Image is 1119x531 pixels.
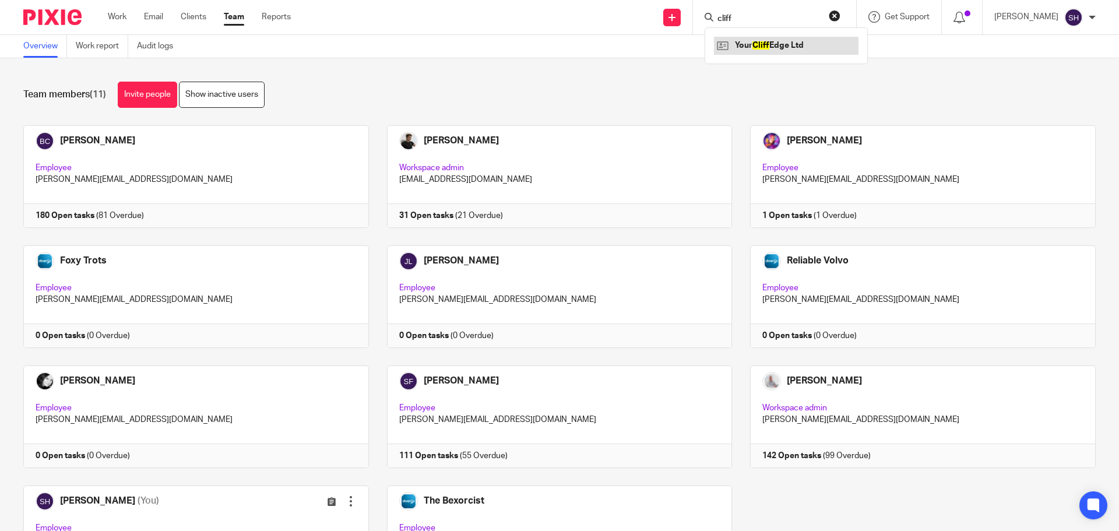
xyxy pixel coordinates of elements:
span: Get Support [885,13,930,21]
a: Audit logs [137,35,182,58]
a: Invite people [118,82,177,108]
input: Search [716,14,821,24]
p: [PERSON_NAME] [994,11,1058,23]
button: Clear [829,10,840,22]
img: svg%3E [1064,8,1083,27]
a: Team [224,11,244,23]
a: Clients [181,11,206,23]
h1: Team members [23,89,106,101]
a: Reports [262,11,291,23]
a: Overview [23,35,67,58]
span: (11) [90,90,106,99]
a: Work report [76,35,128,58]
a: Show inactive users [179,82,265,108]
img: Pixie [23,9,82,25]
a: Work [108,11,126,23]
a: Email [144,11,163,23]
